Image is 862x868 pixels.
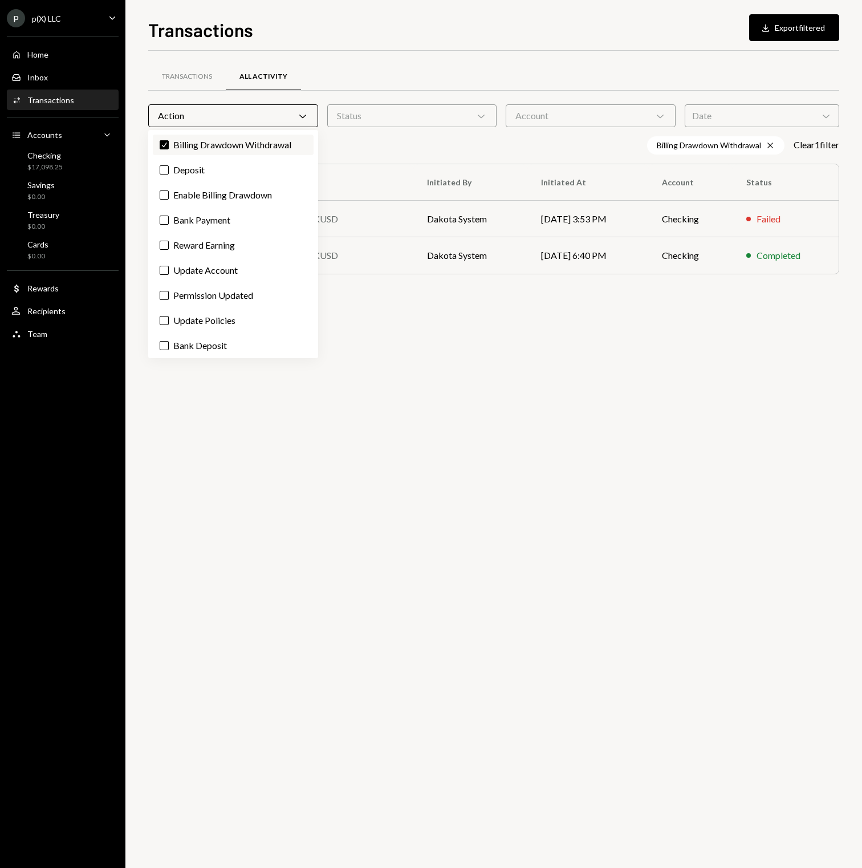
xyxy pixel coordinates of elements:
div: Team [27,329,47,339]
div: $0.00 [27,252,48,261]
a: Accounts [7,124,119,145]
h1: Transactions [148,18,253,41]
td: [DATE] 6:40 PM [527,237,649,274]
div: Inbox [27,72,48,82]
a: Transactions [148,62,226,91]
div: Savings [27,180,55,190]
div: p(X) LLC [32,14,61,23]
label: Permission Updated [153,285,314,306]
a: Home [7,44,119,64]
div: Transactions [27,95,74,105]
label: Bank Deposit [153,335,314,356]
div: All Activity [239,72,287,82]
div: P [7,9,25,27]
button: Reward Earning [160,241,169,250]
button: Permission Updated [160,291,169,300]
button: Update Policies [160,316,169,325]
a: Inbox [7,67,119,87]
button: Deposit [160,165,169,175]
button: Billing Drawdown Withdrawal [160,140,169,149]
button: Update Account [160,266,169,275]
a: Rewards [7,278,119,298]
a: All Activity [226,62,301,91]
div: Completed [757,249,800,262]
div: $0.00 [27,222,59,232]
button: Bank Payment [160,216,169,225]
div: Rewards [27,283,59,293]
td: Dakota System [413,201,527,237]
button: Enable Billing Drawdown [160,190,169,200]
label: Bank Payment [153,210,314,230]
a: Recipients [7,301,119,321]
button: Bank Deposit [160,341,169,350]
td: [DATE] 3:53 PM [527,201,649,237]
th: Status [733,164,839,201]
th: Account [648,164,732,201]
label: Update Policies [153,310,314,331]
label: Update Account [153,260,314,281]
label: Billing Drawdown Withdrawal [153,135,314,155]
td: Checking [648,201,732,237]
div: Status [327,104,497,127]
a: Cards$0.00 [7,236,119,263]
div: Recipients [27,306,66,316]
td: Checking [648,237,732,274]
label: Enable Billing Drawdown [153,185,314,205]
div: Home [27,50,48,59]
th: Initiated At [527,164,649,201]
th: Initiated By [413,164,527,201]
div: $0.00 [27,192,55,202]
div: Transactions [162,72,212,82]
button: Clear1filter [794,139,839,151]
div: Accounts [27,130,62,140]
div: Billing Drawdown Withdrawal [647,136,784,155]
div: Treasury [27,210,59,220]
a: Team [7,323,119,344]
div: Action [148,104,318,127]
div: $17,098.25 [27,163,63,172]
div: Date [685,104,839,127]
div: Account [506,104,676,127]
div: Checking [27,151,63,160]
a: Treasury$0.00 [7,206,119,234]
a: Transactions [7,90,119,110]
div: Failed [757,212,780,226]
a: Checking$17,098.25 [7,147,119,175]
button: Exportfiltered [749,14,839,41]
td: Dakota System [413,237,527,274]
a: Savings$0.00 [7,177,119,204]
div: Cards [27,240,48,249]
label: Deposit [153,160,314,180]
label: Reward Earning [153,235,314,255]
